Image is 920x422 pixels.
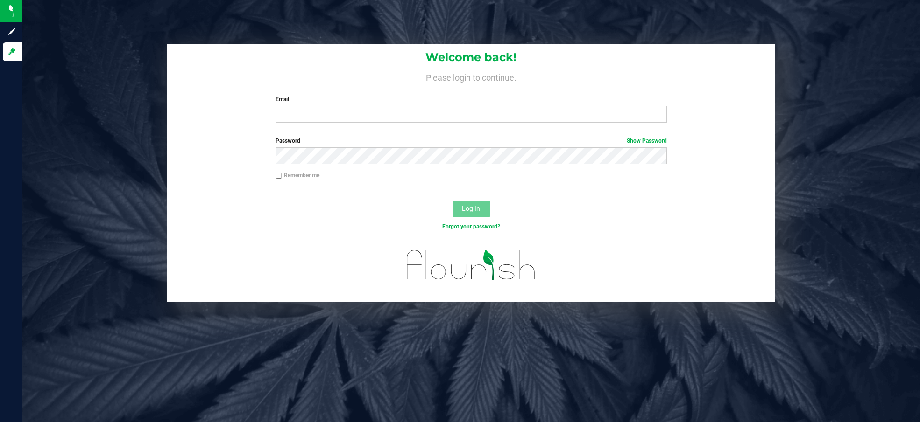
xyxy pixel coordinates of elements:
[453,201,490,217] button: Log In
[276,95,667,104] label: Email
[395,241,547,290] img: flourish_logo.svg
[7,47,16,56] inline-svg: Log in
[462,205,480,212] span: Log In
[276,138,300,144] span: Password
[167,71,775,82] h4: Please login to continue.
[276,171,319,180] label: Remember me
[167,51,775,63] h1: Welcome back!
[627,138,667,144] a: Show Password
[442,223,500,230] a: Forgot your password?
[7,27,16,36] inline-svg: Sign up
[276,173,282,179] input: Remember me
